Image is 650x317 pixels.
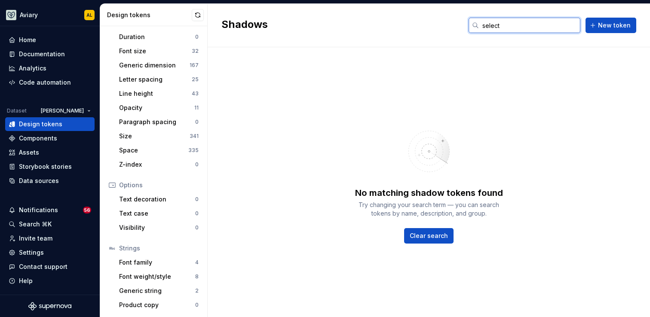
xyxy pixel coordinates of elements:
span: New token [598,21,631,30]
a: Space335 [116,143,202,157]
div: Dataset [7,107,27,114]
div: No matching shadow tokens found [355,187,503,199]
a: Data sources [5,174,95,188]
div: Generic dimension [119,61,190,70]
a: Paragraph spacing0 [116,115,202,129]
div: Assets [19,148,39,157]
button: Clear search [404,228,454,244]
div: 25 [192,76,199,83]
div: Search ⌘K [19,220,52,229]
div: Options [119,181,199,189]
button: AviaryAL [2,6,98,24]
a: Visibility0 [116,221,202,235]
div: 335 [188,147,199,154]
a: Home [5,33,95,47]
div: Components [19,134,57,143]
div: Analytics [19,64,46,73]
div: 0 [195,34,199,40]
a: Text decoration0 [116,192,202,206]
img: 256e2c79-9abd-4d59-8978-03feab5a3943.png [6,10,16,20]
span: 56 [83,207,91,213]
div: 8 [195,273,199,280]
a: Z-index0 [116,158,202,171]
a: Font size32 [116,44,202,58]
div: Font family [119,258,195,267]
div: Z-index [119,160,195,169]
div: AL [86,12,92,18]
a: Line height43 [116,87,202,101]
div: Font weight/style [119,272,195,281]
a: Font family4 [116,256,202,269]
a: Generic string2 [116,284,202,298]
div: Storybook stories [19,162,72,171]
button: Search ⌘K [5,217,95,231]
div: 32 [192,48,199,55]
div: 0 [195,119,199,125]
div: Visibility [119,223,195,232]
a: Analytics [5,61,95,75]
a: Letter spacing25 [116,73,202,86]
div: Data sources [19,177,59,185]
a: Text case0 [116,207,202,220]
div: Product copy [119,301,195,309]
h2: Shadows [221,18,268,33]
a: Components [5,131,95,145]
a: Settings [5,246,95,259]
div: 4 [195,259,199,266]
button: New token [586,18,636,33]
div: Opacity [119,104,194,112]
a: Invite team [5,232,95,245]
a: Opacity11 [116,101,202,115]
div: Text case [119,209,195,218]
div: Try changing your search term — you can search tokens by name, description, and group. [352,201,506,218]
a: Storybook stories [5,160,95,174]
div: Generic string [119,287,195,295]
div: Documentation [19,50,65,58]
div: 0 [195,210,199,217]
div: Strings [119,244,199,253]
div: 341 [190,133,199,140]
div: Code automation [19,78,71,87]
div: Help [19,277,33,285]
div: 167 [190,62,199,69]
div: 0 [195,196,199,203]
a: Duration0 [116,30,202,44]
div: Settings [19,248,44,257]
div: Notifications [19,206,58,214]
div: 0 [195,161,199,168]
input: Search in tokens... [479,18,580,33]
button: [PERSON_NAME] [37,105,95,117]
div: Font size [119,47,192,55]
a: Size341 [116,129,202,143]
a: Documentation [5,47,95,61]
a: Product copy0 [116,298,202,312]
div: Home [19,36,36,44]
a: Design tokens [5,117,95,131]
div: Paragraph spacing [119,118,195,126]
div: Duration [119,33,195,41]
a: Generic dimension167 [116,58,202,72]
div: 0 [195,224,199,231]
div: Text decoration [119,195,195,204]
div: Design tokens [19,120,62,128]
div: Space [119,146,188,155]
button: Notifications56 [5,203,95,217]
div: Design tokens [107,11,192,19]
div: 0 [195,302,199,308]
div: Invite team [19,234,52,243]
span: [PERSON_NAME] [41,107,84,114]
div: Line height [119,89,192,98]
a: Font weight/style8 [116,270,202,283]
div: Aviary [20,11,38,19]
div: 11 [194,104,199,111]
div: 43 [192,90,199,97]
span: Clear search [410,232,448,240]
svg: Supernova Logo [28,302,71,311]
a: Code automation [5,76,95,89]
div: Letter spacing [119,75,192,84]
button: Help [5,274,95,288]
div: 2 [195,287,199,294]
a: Assets [5,146,95,159]
button: Contact support [5,260,95,274]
